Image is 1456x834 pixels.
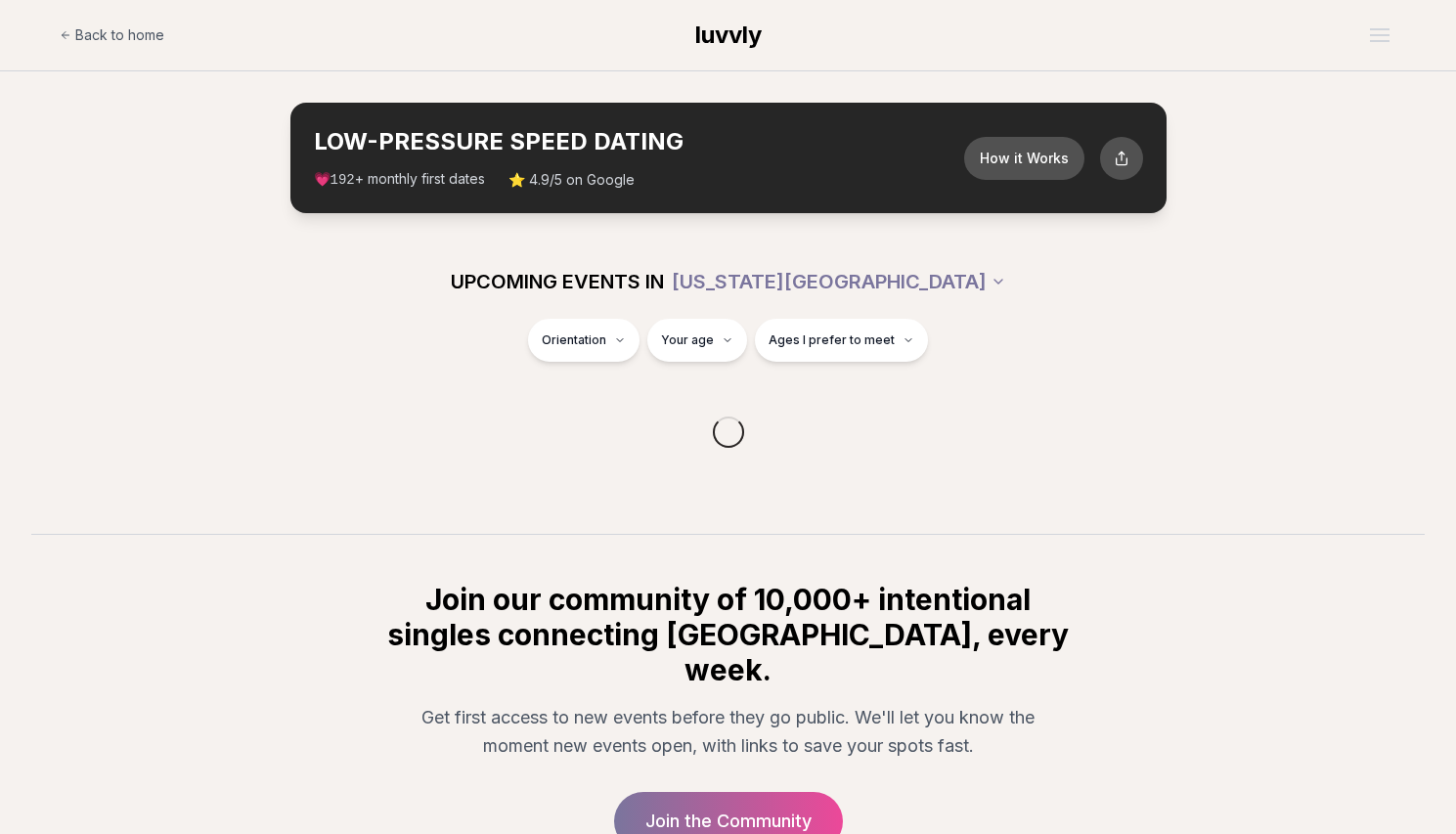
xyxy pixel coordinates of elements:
[331,172,355,188] span: 192
[314,169,485,190] span: 💗 + monthly first dates
[314,126,964,157] h2: LOW-PRESSURE SPEED DATING
[695,21,762,49] span: luvvly
[60,16,164,55] a: Back to home
[508,170,635,190] span: ⭐ 4.9/5 on Google
[755,319,928,362] button: Ages I prefer to meet
[528,319,640,362] button: Orientation
[451,268,664,295] span: UPCOMING EVENTS IN
[964,137,1084,180] button: How it Works
[542,332,606,348] span: Orientation
[769,332,895,348] span: Ages I prefer to meet
[672,260,1006,303] button: [US_STATE][GEOGRAPHIC_DATA]
[400,703,1057,761] p: Get first access to new events before they go public. We'll let you know the moment new events op...
[1362,21,1397,50] button: Open menu
[75,25,164,45] span: Back to home
[384,582,1073,687] h2: Join our community of 10,000+ intentional singles connecting [GEOGRAPHIC_DATA], every week.
[695,20,762,51] a: luvvly
[647,319,747,362] button: Your age
[661,332,714,348] span: Your age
